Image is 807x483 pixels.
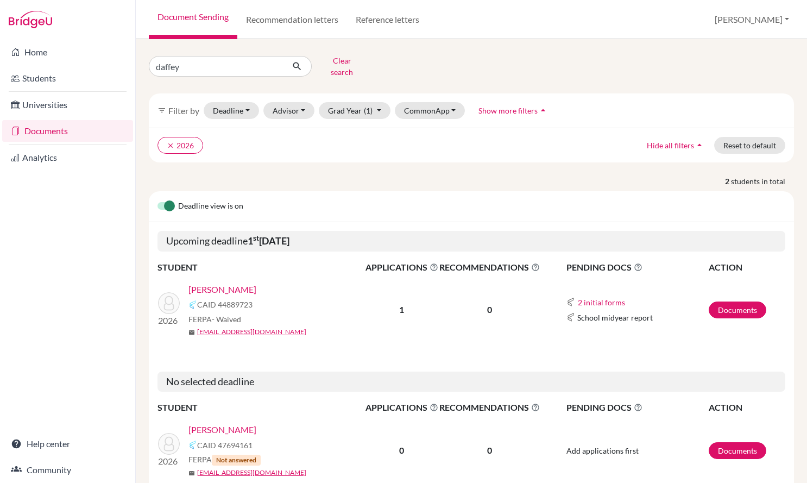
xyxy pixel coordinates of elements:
a: Analytics [2,147,133,168]
span: mail [188,329,195,336]
button: 2 initial forms [577,296,626,309]
span: School midyear report [577,312,653,323]
img: Common App logo [188,300,197,309]
button: [PERSON_NAME] [710,9,794,30]
span: Hide all filters [647,141,694,150]
img: Bridge-U [9,11,52,28]
button: Reset to default [714,137,785,154]
th: ACTION [708,260,785,274]
th: STUDENT [157,260,365,274]
a: Community [2,459,133,481]
span: mail [188,470,195,476]
img: Daffey, Wilder [158,292,180,314]
p: 2026 [158,314,180,327]
a: [PERSON_NAME] [188,423,256,436]
b: 1 [DATE] [248,235,289,247]
span: PENDING DOCS [566,401,708,414]
button: Hide all filtersarrow_drop_up [638,137,714,154]
span: (1) [364,106,373,115]
span: Filter by [168,105,199,116]
b: 1 [399,304,404,315]
button: Show more filtersarrow_drop_up [469,102,558,119]
button: clear2026 [157,137,203,154]
img: Daffey, Anderson [158,433,180,455]
a: Help center [2,433,133,455]
a: [PERSON_NAME] [188,283,256,296]
span: CAID 47694161 [197,440,253,451]
h5: No selected deadline [157,372,785,392]
span: RECOMMENDATIONS [439,401,540,414]
a: Universities [2,94,133,116]
span: CAID 44889723 [197,299,253,310]
i: arrow_drop_up [694,140,705,150]
a: Home [2,41,133,63]
span: APPLICATIONS [365,401,438,414]
a: [EMAIL_ADDRESS][DOMAIN_NAME] [197,327,306,337]
p: 0 [439,444,540,457]
button: CommonApp [395,102,465,119]
a: Documents [709,442,766,459]
p: 2026 [158,455,180,468]
b: 0 [399,445,404,455]
th: ACTION [708,400,785,415]
span: Not answered [212,455,261,466]
span: - Waived [212,315,241,324]
button: Advisor [263,102,315,119]
span: FERPA [188,454,261,466]
span: Show more filters [478,106,538,115]
button: Clear search [312,52,372,80]
span: Deadline view is on [178,200,243,213]
img: Common App logo [188,441,197,449]
span: PENDING DOCS [566,261,708,274]
span: RECOMMENDATIONS [439,261,540,274]
i: arrow_drop_up [538,105,548,116]
span: students in total [731,175,794,187]
strong: 2 [725,175,731,187]
input: Find student by name... [149,56,283,77]
sup: st [253,234,259,242]
img: Common App logo [566,298,575,306]
i: clear [167,142,174,149]
h5: Upcoming deadline [157,231,785,252]
span: APPLICATIONS [365,261,438,274]
a: [EMAIL_ADDRESS][DOMAIN_NAME] [197,468,306,478]
img: Common App logo [566,313,575,322]
a: Students [2,67,133,89]
p: 0 [439,303,540,316]
a: Documents [2,120,133,142]
th: STUDENT [157,400,365,415]
a: Documents [709,302,766,318]
i: filter_list [157,106,166,115]
button: Deadline [204,102,259,119]
span: Add applications first [566,446,639,455]
span: FERPA [188,313,241,325]
button: Grad Year(1) [319,102,390,119]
